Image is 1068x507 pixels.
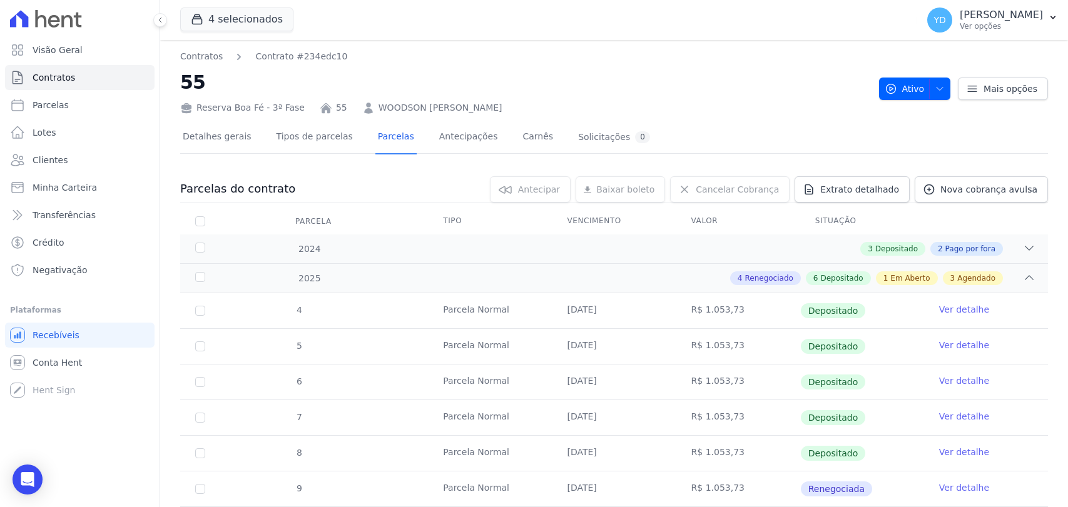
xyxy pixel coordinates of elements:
[795,176,910,203] a: Extrato detalhado
[821,273,863,284] span: Depositado
[5,38,155,63] a: Visão Geral
[984,83,1037,95] span: Mais opções
[33,99,69,111] span: Parcelas
[875,243,918,254] span: Depositado
[939,410,989,423] a: Ver detalhe
[33,209,96,221] span: Transferências
[957,273,995,284] span: Agendado
[552,208,676,234] th: Vencimento
[180,101,305,114] div: Reserva Boa Fé - 3ª Fase
[295,412,302,422] span: 7
[295,305,302,315] span: 4
[958,78,1048,100] a: Mais opções
[939,481,989,494] a: Ver detalhe
[180,68,869,96] h2: 55
[676,436,800,471] td: R$ 1.053,73
[890,273,930,284] span: Em Aberto
[940,183,1037,196] span: Nova cobrança avulsa
[180,8,293,31] button: 4 selecionados
[552,436,676,471] td: [DATE]
[5,203,155,228] a: Transferências
[295,341,302,351] span: 5
[813,273,818,284] span: 6
[180,50,223,63] a: Contratos
[883,273,888,284] span: 1
[950,273,955,284] span: 3
[939,303,989,316] a: Ver detalhe
[801,481,872,496] span: Renegociada
[428,436,552,471] td: Parcela Normal
[195,413,205,423] input: Só é possível selecionar pagamentos em aberto
[552,293,676,328] td: [DATE]
[10,303,150,318] div: Plataformas
[280,209,347,234] div: Parcela
[295,448,302,458] span: 8
[800,208,924,234] th: Situação
[375,121,417,154] a: Parcelas
[13,464,43,494] div: Open Intercom Messenger
[33,356,82,369] span: Conta Hent
[5,258,155,283] a: Negativação
[336,101,347,114] a: 55
[885,78,925,100] span: Ativo
[33,236,64,249] span: Crédito
[255,50,347,63] a: Contrato #234edc10
[676,293,800,328] td: R$ 1.053,73
[5,230,155,255] a: Crédito
[5,65,155,90] a: Contratos
[938,243,943,254] span: 2
[676,329,800,364] td: R$ 1.053,73
[33,329,79,341] span: Recebíveis
[801,303,866,318] span: Depositado
[180,121,254,154] a: Detalhes gerais
[195,484,205,494] input: Só é possível selecionar pagamentos em aberto
[195,341,205,351] input: Só é possível selecionar pagamentos em aberto
[195,448,205,458] input: Só é possível selecionar pagamentos em aberto
[738,273,743,284] span: 4
[180,50,869,63] nav: Breadcrumb
[428,208,552,234] th: Tipo
[960,9,1043,21] p: [PERSON_NAME]
[552,471,676,506] td: [DATE]
[939,446,989,458] a: Ver detalhe
[274,121,355,154] a: Tipos de parcelas
[879,78,951,100] button: Ativo
[33,154,68,166] span: Clientes
[5,93,155,118] a: Parcelas
[428,400,552,435] td: Parcela Normal
[917,3,1068,38] button: YD [PERSON_NAME] Ver opções
[552,400,676,435] td: [DATE]
[745,273,793,284] span: Renegociado
[868,243,873,254] span: 3
[578,131,650,143] div: Solicitações
[195,306,205,316] input: Só é possível selecionar pagamentos em aberto
[180,181,295,196] h3: Parcelas do contrato
[960,21,1043,31] p: Ver opções
[676,364,800,399] td: R$ 1.053,73
[428,329,552,364] td: Parcela Normal
[428,364,552,399] td: Parcela Normal
[379,101,502,114] a: WOODSON [PERSON_NAME]
[5,350,155,375] a: Conta Hent
[552,364,676,399] td: [DATE]
[939,374,989,387] a: Ver detalhe
[437,121,501,154] a: Antecipações
[820,183,899,196] span: Extrato detalhado
[801,374,866,389] span: Depositado
[801,446,866,461] span: Depositado
[295,483,302,493] span: 9
[801,339,866,354] span: Depositado
[33,181,97,194] span: Minha Carteira
[635,131,650,143] div: 0
[428,293,552,328] td: Parcela Normal
[676,400,800,435] td: R$ 1.053,73
[33,126,56,139] span: Lotes
[5,120,155,145] a: Lotes
[520,121,556,154] a: Carnês
[945,243,995,254] span: Pago por fora
[5,323,155,348] a: Recebíveis
[676,208,800,234] th: Valor
[33,44,83,56] span: Visão Geral
[915,176,1048,203] a: Nova cobrança avulsa
[939,339,989,351] a: Ver detalhe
